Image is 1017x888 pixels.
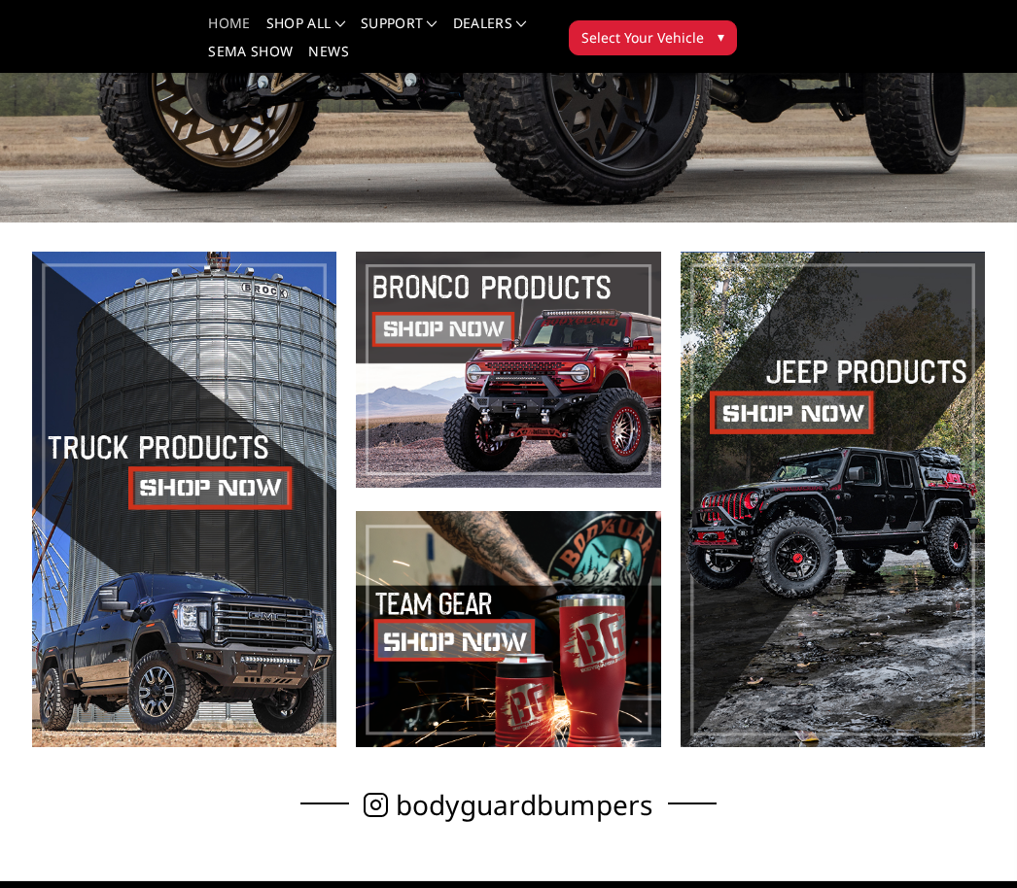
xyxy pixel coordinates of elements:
[361,17,438,45] a: Support
[266,17,345,45] a: shop all
[718,26,724,47] span: ▾
[208,45,293,73] a: SEMA Show
[581,27,704,48] span: Select Your Vehicle
[453,17,527,45] a: Dealers
[569,20,737,55] button: Select Your Vehicle
[396,795,653,815] span: bodyguardbumpers
[308,45,348,73] a: News
[208,17,250,45] a: Home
